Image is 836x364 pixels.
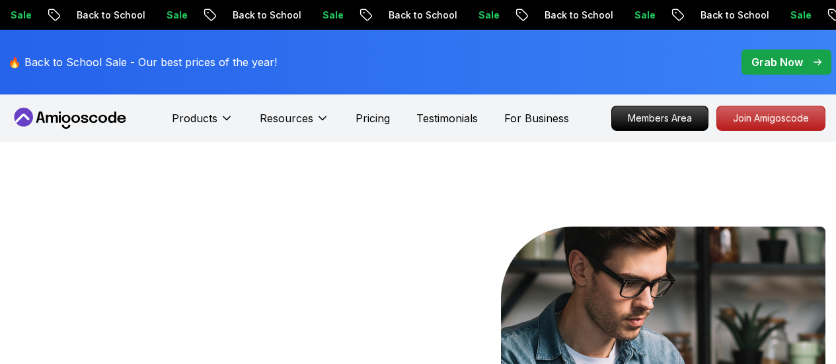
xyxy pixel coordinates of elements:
a: Join Amigoscode [716,106,825,131]
p: Grab Now [751,54,803,70]
p: Sale [312,9,354,22]
a: For Business [504,110,569,126]
p: Back to School [66,9,156,22]
p: Sale [624,9,666,22]
p: 🔥 Back to School Sale - Our best prices of the year! [8,54,277,70]
a: Members Area [611,106,708,131]
p: Sale [468,9,510,22]
p: Sale [780,9,822,22]
p: Resources [260,110,313,126]
button: Products [172,110,233,137]
p: Back to School [690,9,780,22]
p: Products [172,110,217,126]
p: Join Amigoscode [717,106,825,130]
p: Back to School [222,9,312,22]
a: Testimonials [416,110,478,126]
p: Sale [156,9,198,22]
p: Members Area [612,106,708,130]
p: Back to School [378,9,468,22]
p: Back to School [534,9,624,22]
a: Pricing [356,110,390,126]
button: Resources [260,110,329,137]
